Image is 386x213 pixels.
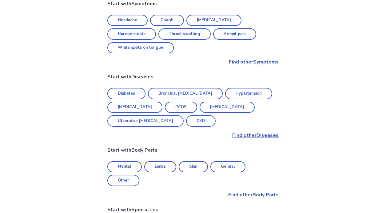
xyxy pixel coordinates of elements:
[107,15,148,26] a: Headache
[210,161,245,173] a: Genital
[107,175,139,186] a: Other
[107,58,279,66] p: Find other Symptoms
[107,102,162,113] a: [MEDICAL_DATA]
[107,28,156,40] a: Narrow stools
[107,115,184,127] a: Ulcerative [MEDICAL_DATA]
[186,115,216,127] a: CKD
[200,102,255,113] a: [MEDICAL_DATA]
[107,146,279,154] p: Start with Body Parts
[186,15,241,26] a: [MEDICAL_DATA]
[107,191,279,199] a: Find otherBody Parts
[107,161,142,173] a: Mental
[107,73,279,80] p: Start with Diseases
[107,191,279,199] p: Find other Body Parts
[107,42,174,54] a: White spots on tongue
[150,15,184,26] a: Cough
[225,88,272,99] a: Hypertension
[107,88,145,99] a: Diabetes
[165,102,197,113] a: PCOS
[107,132,279,139] a: Find otherDiseases
[148,88,223,99] a: Bronchial [MEDICAL_DATA]
[144,161,176,173] a: Limbs
[107,132,279,139] p: Find other Diseases
[158,28,211,40] a: Throat swelling
[107,58,279,66] a: Find otherSymptoms
[213,28,256,40] a: Armpit pain
[179,161,208,173] a: Skin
